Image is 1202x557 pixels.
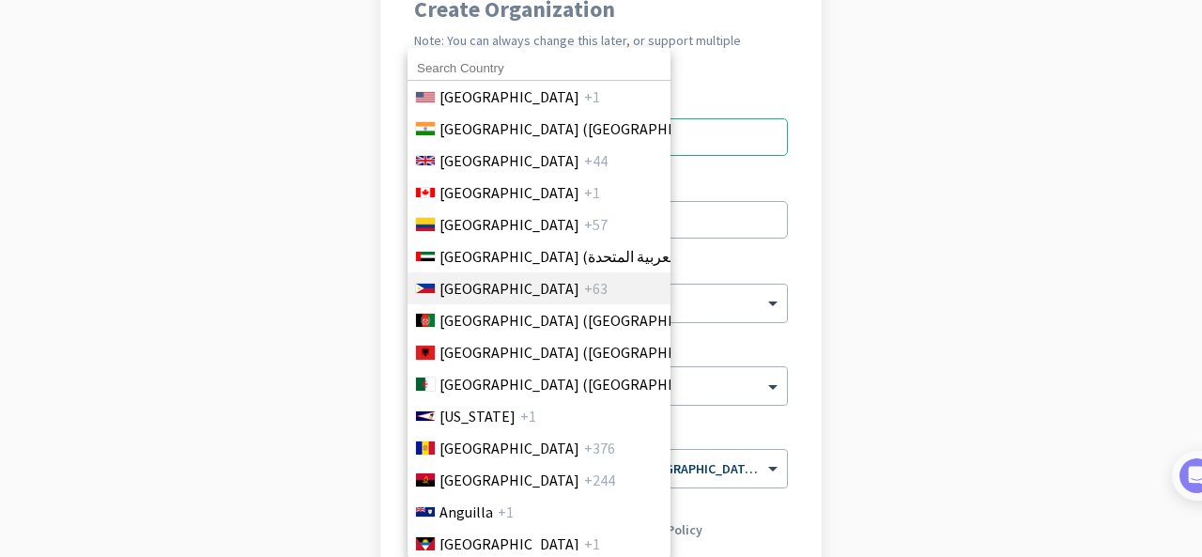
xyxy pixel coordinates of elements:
[584,533,600,555] span: +1
[439,501,493,523] span: Anguilla
[439,181,579,204] span: [GEOGRAPHIC_DATA]
[439,277,579,300] span: [GEOGRAPHIC_DATA]
[584,213,608,236] span: +57
[439,469,579,491] span: [GEOGRAPHIC_DATA]
[584,181,600,204] span: +1
[408,56,670,81] input: Search Country
[520,405,536,427] span: +1
[498,501,514,523] span: +1
[439,405,516,427] span: [US_STATE]
[439,117,732,140] span: [GEOGRAPHIC_DATA] ([GEOGRAPHIC_DATA])
[439,341,732,364] span: [GEOGRAPHIC_DATA] ([GEOGRAPHIC_DATA])
[439,149,579,172] span: [GEOGRAPHIC_DATA]
[439,309,732,332] span: [GEOGRAPHIC_DATA] (‫[GEOGRAPHIC_DATA]‬‎)
[439,245,736,268] span: [GEOGRAPHIC_DATA] (‫الإمارات العربية المتحدة‬‎)
[584,149,608,172] span: +44
[584,277,608,300] span: +63
[439,437,579,459] span: [GEOGRAPHIC_DATA]
[584,437,615,459] span: +376
[439,213,579,236] span: [GEOGRAPHIC_DATA]
[584,85,600,108] span: +1
[584,469,615,491] span: +244
[439,85,579,108] span: [GEOGRAPHIC_DATA]
[439,533,579,555] span: [GEOGRAPHIC_DATA]
[439,373,732,395] span: [GEOGRAPHIC_DATA] (‫[GEOGRAPHIC_DATA]‬‎)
